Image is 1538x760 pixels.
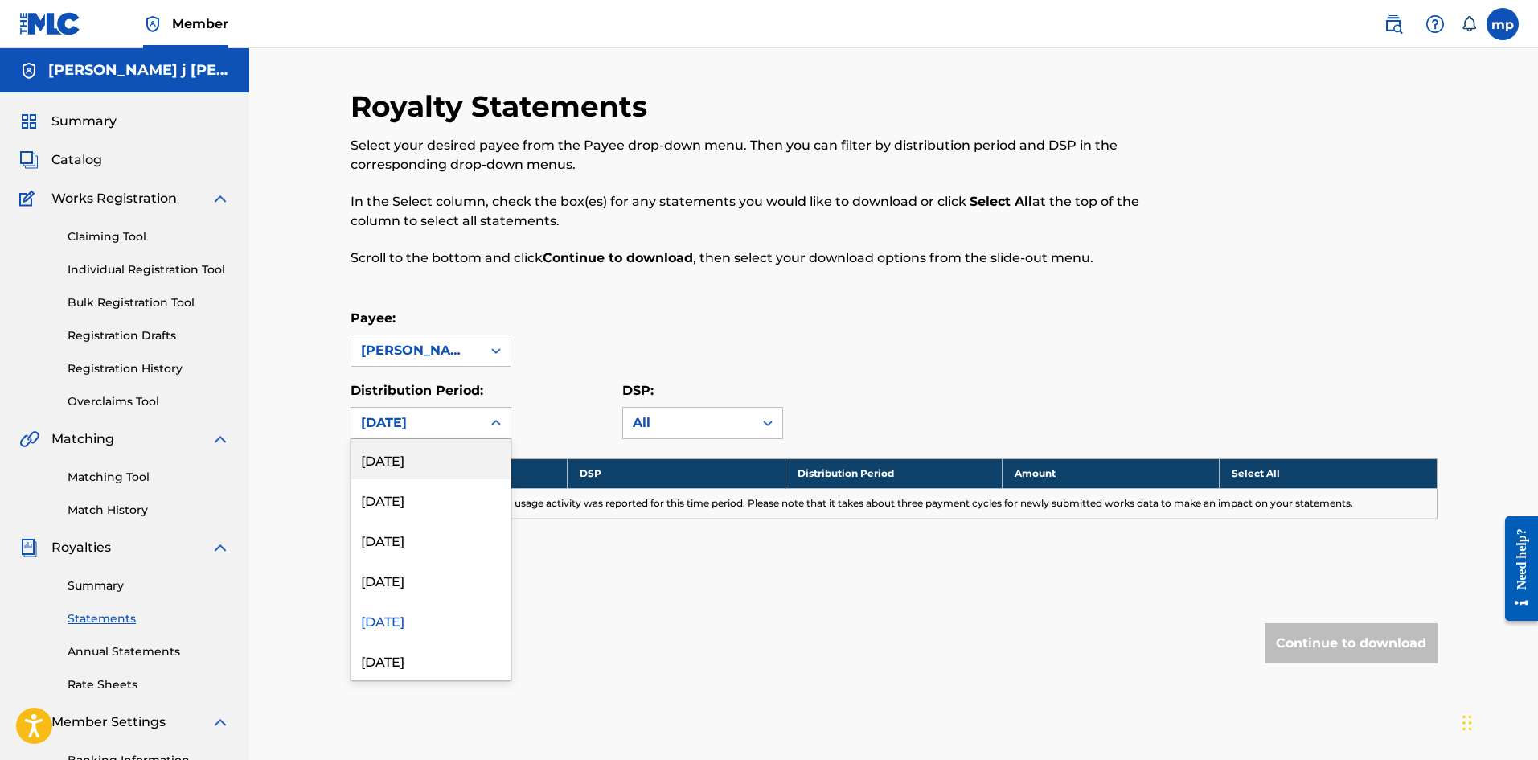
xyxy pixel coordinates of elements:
[19,150,39,170] img: Catalog
[1461,16,1477,32] div: Notifications
[51,112,117,131] span: Summary
[351,310,396,326] label: Payee:
[19,189,40,208] img: Works Registration
[68,502,230,519] a: Match History
[211,538,230,557] img: expand
[51,538,111,557] span: Royalties
[19,429,39,449] img: Matching
[19,713,39,732] img: Member Settings
[351,383,483,398] label: Distribution Period:
[68,577,230,594] a: Summary
[68,327,230,344] a: Registration Drafts
[19,112,39,131] img: Summary
[351,88,655,125] h2: Royalty Statements
[68,294,230,311] a: Bulk Registration Tool
[51,429,114,449] span: Matching
[143,14,162,34] img: Top Rightsholder
[1462,699,1472,747] div: Drag
[543,250,693,265] strong: Continue to download
[68,676,230,693] a: Rate Sheets
[351,439,511,479] div: [DATE]
[785,458,1002,488] th: Distribution Period
[172,14,228,33] span: Member
[19,150,102,170] a: CatalogCatalog
[19,538,39,557] img: Royalties
[211,713,230,732] img: expand
[351,640,511,680] div: [DATE]
[1458,683,1538,760] iframe: Chat Widget
[1493,504,1538,634] iframe: Resource Center
[568,458,785,488] th: DSP
[351,560,511,600] div: [DATE]
[970,194,1032,209] strong: Select All
[1419,8,1451,40] div: Help
[1220,458,1437,488] th: Select All
[19,12,81,35] img: MLC Logo
[633,413,744,433] div: All
[351,600,511,640] div: [DATE]
[68,610,230,627] a: Statements
[351,520,511,560] div: [DATE]
[48,61,230,80] h5: mickey j pantaleon fernandez
[68,643,230,660] a: Annual Statements
[622,383,654,398] label: DSP:
[351,249,1187,268] p: Scroll to the bottom and click , then select your download options from the slide-out menu.
[68,360,230,377] a: Registration History
[211,429,230,449] img: expand
[68,261,230,278] a: Individual Registration Tool
[1425,14,1445,34] img: help
[351,488,1438,518] td: No statement is available as no usage activity was reported for this time period. Please note tha...
[351,136,1187,175] p: Select your desired payee from the Payee drop-down menu. Then you can filter by distribution peri...
[351,479,511,520] div: [DATE]
[68,469,230,486] a: Matching Tool
[361,413,472,433] div: [DATE]
[19,112,117,131] a: SummarySummary
[1384,14,1403,34] img: search
[68,228,230,245] a: Claiming Tool
[351,192,1187,231] p: In the Select column, check the box(es) for any statements you would like to download or click at...
[1377,8,1409,40] a: Public Search
[211,189,230,208] img: expand
[51,713,166,732] span: Member Settings
[1487,8,1519,40] div: User Menu
[51,150,102,170] span: Catalog
[361,341,472,360] div: [PERSON_NAME] j [PERSON_NAME]
[1002,458,1219,488] th: Amount
[51,189,177,208] span: Works Registration
[19,61,39,80] img: Accounts
[68,393,230,410] a: Overclaims Tool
